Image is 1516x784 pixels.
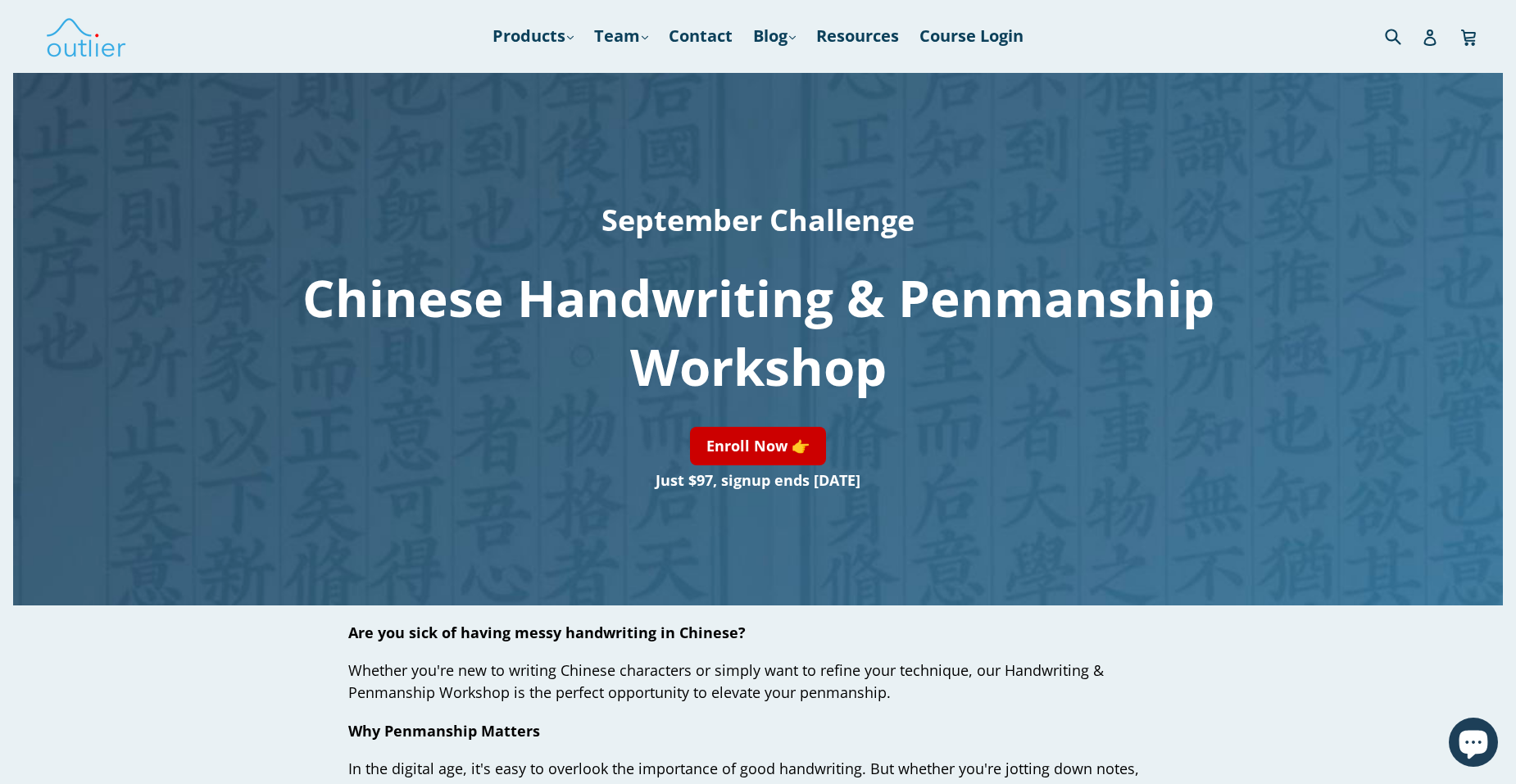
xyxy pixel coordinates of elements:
a: Blog [745,21,804,51]
h3: Just $97, signup ends [DATE] [237,466,1280,496]
h1: Chinese Handwriting & Penmanship Workshop [237,264,1280,401]
a: Team [586,21,656,51]
a: Products [484,21,582,51]
span: Whether you're new to writing Chinese characters or simply want to refine your technique, our Han... [348,660,1104,702]
a: Enroll Now 👉 [690,428,826,466]
a: Contact [660,21,741,51]
img: Outlier Linguistics [45,12,127,60]
h2: September Challenge [237,192,1280,251]
a: Course Login [911,21,1032,51]
span: Why Penmanship Matters [348,721,540,741]
input: Search [1381,19,1426,52]
inbox-online-store-chat: Shopify online store chat [1444,718,1503,771]
a: Resources [808,21,907,51]
span: Are you sick of having messy handwriting in Chinese? [348,623,746,642]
